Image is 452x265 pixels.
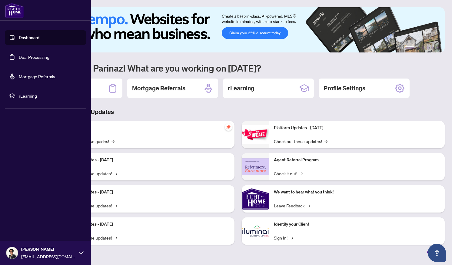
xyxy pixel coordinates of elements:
[19,92,82,99] span: rLearning
[21,246,76,253] span: [PERSON_NAME]
[417,46,419,49] button: 2
[19,54,49,60] a: Deal Processing
[436,46,439,49] button: 6
[274,189,440,196] p: We want to hear what you think!
[64,189,230,196] p: Platform Updates - [DATE]
[428,244,446,262] button: Open asap
[64,125,230,131] p: Self-Help
[64,157,230,163] p: Platform Updates - [DATE]
[242,125,269,144] img: Platform Updates - June 23, 2025
[324,84,365,92] h2: Profile Settings
[300,170,303,177] span: →
[114,234,117,241] span: →
[228,84,254,92] h2: rLearning
[64,221,230,228] p: Platform Updates - [DATE]
[422,46,424,49] button: 3
[114,170,117,177] span: →
[242,217,269,245] img: Identify your Client
[274,202,310,209] a: Leave Feedback→
[324,138,327,145] span: →
[274,125,440,131] p: Platform Updates - [DATE]
[290,234,293,241] span: →
[114,202,117,209] span: →
[32,62,445,74] h1: Welcome back Parinaz! What are you working on [DATE]?
[111,138,115,145] span: →
[242,158,269,175] img: Agent Referral Program
[274,221,440,228] p: Identify your Client
[427,46,429,49] button: 4
[32,7,445,52] img: Slide 0
[21,253,76,260] span: [EMAIL_ADDRESS][DOMAIN_NAME]
[431,46,434,49] button: 5
[405,46,414,49] button: 1
[5,3,24,18] img: logo
[225,123,232,131] span: pushpin
[19,74,55,79] a: Mortgage Referrals
[132,84,185,92] h2: Mortgage Referrals
[32,108,445,116] h3: Brokerage & Industry Updates
[274,170,303,177] a: Check it out!→
[307,202,310,209] span: →
[19,35,39,40] a: Dashboard
[274,138,327,145] a: Check out these updates!→
[274,157,440,163] p: Agent Referral Program
[6,247,18,259] img: Profile Icon
[274,234,293,241] a: Sign In!→
[242,185,269,213] img: We want to hear what you think!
